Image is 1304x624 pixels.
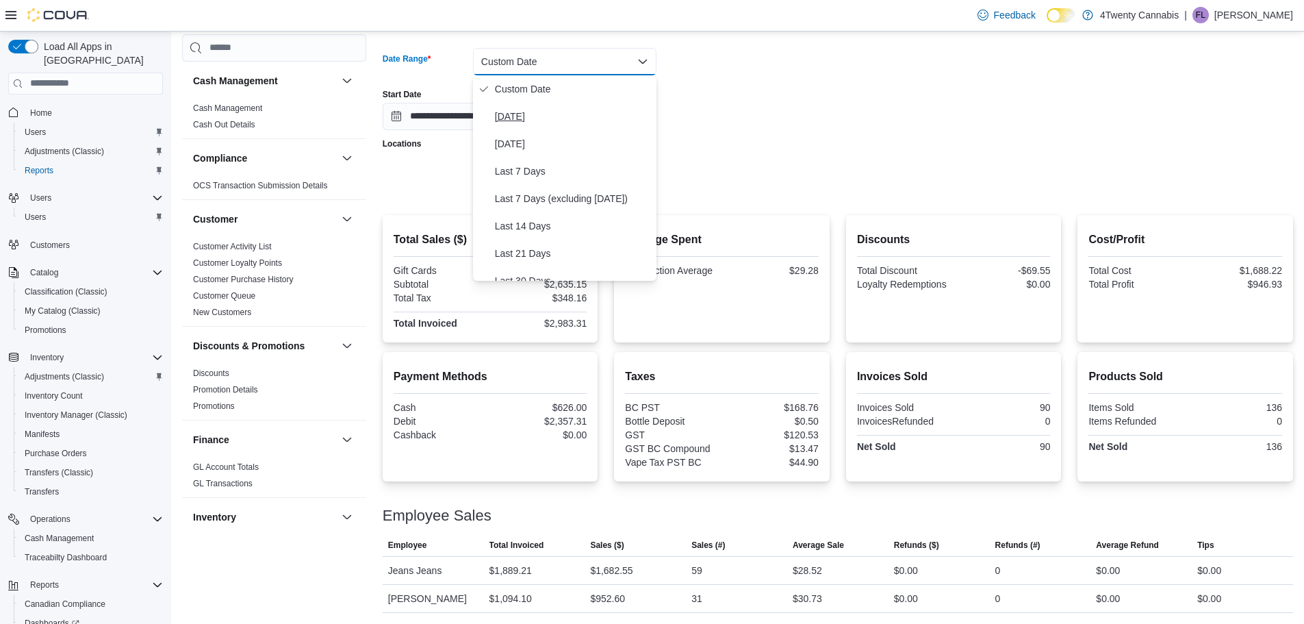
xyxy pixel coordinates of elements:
[19,549,163,566] span: Traceabilty Dashboard
[14,123,168,142] button: Users
[193,274,294,285] span: Customer Purchase History
[495,81,651,97] span: Custom Date
[339,338,355,354] button: Discounts & Promotions
[1197,540,1214,551] span: Tips
[25,237,75,253] a: Customers
[25,533,94,544] span: Cash Management
[19,303,163,319] span: My Catalog (Classic)
[1096,540,1159,551] span: Average Refund
[193,103,262,113] a: Cash Management
[193,479,253,488] a: GL Transactions
[30,352,64,363] span: Inventory
[394,416,487,427] div: Debit
[691,540,725,551] span: Sales (#)
[38,40,163,67] span: Load All Apps in [GEOGRAPHIC_DATA]
[383,585,484,612] div: [PERSON_NAME]
[193,212,336,226] button: Customer
[19,530,99,547] a: Cash Management
[394,279,487,290] div: Subtotal
[994,8,1036,22] span: Feedback
[1184,7,1187,23] p: |
[894,540,939,551] span: Refunds ($)
[193,151,336,165] button: Compliance
[19,284,163,300] span: Classification (Classic)
[19,549,112,566] a: Traceabilty Dashboard
[19,369,110,385] a: Adjustments (Classic)
[394,318,457,329] strong: Total Invoiced
[625,402,719,413] div: BC PST
[1088,416,1182,427] div: Items Refunded
[19,162,59,179] a: Reports
[894,590,918,607] div: $0.00
[27,8,89,22] img: Cova
[193,119,255,130] span: Cash Out Details
[25,552,107,563] span: Traceabilty Dashboard
[493,402,587,413] div: $626.00
[30,192,51,203] span: Users
[493,429,587,440] div: $0.00
[19,143,163,160] span: Adjustments (Classic)
[857,369,1051,385] h2: Invoices Sold
[193,462,259,472] a: GL Account Totals
[193,74,278,88] h3: Cash Management
[383,103,514,130] input: Press the down key to open a popover containing a calendar.
[30,579,59,590] span: Reports
[1196,7,1205,23] span: FL
[383,138,422,149] label: Locations
[339,509,355,525] button: Inventory
[25,264,163,281] span: Catalog
[25,511,163,527] span: Operations
[1192,7,1209,23] div: Francis Licmo
[19,162,163,179] span: Reports
[19,124,51,140] a: Users
[493,292,587,303] div: $348.16
[956,441,1050,452] div: 90
[625,232,819,248] h2: Average Spent
[3,348,168,367] button: Inventory
[14,425,168,444] button: Manifests
[1197,590,1221,607] div: $0.00
[14,301,168,321] button: My Catalog (Classic)
[394,265,487,276] div: Gift Cards
[182,459,366,497] div: Finance
[19,143,110,160] a: Adjustments (Classic)
[394,429,487,440] div: Cashback
[493,318,587,329] div: $2,983.31
[30,514,71,525] span: Operations
[1047,8,1075,23] input: Dark Mode
[495,108,651,125] span: [DATE]
[182,365,366,420] div: Discounts & Promotions
[19,464,163,481] span: Transfers (Classic)
[1088,402,1182,413] div: Items Sold
[793,590,822,607] div: $30.73
[14,444,168,463] button: Purchase Orders
[25,325,66,336] span: Promotions
[25,577,163,593] span: Reports
[14,367,168,386] button: Adjustments (Classic)
[495,273,651,289] span: Last 30 Days
[19,426,163,442] span: Manifests
[339,73,355,89] button: Cash Management
[14,321,168,340] button: Promotions
[25,511,76,527] button: Operations
[493,279,587,290] div: $2,635.15
[193,291,255,301] a: Customer Queue
[14,595,168,614] button: Canadian Compliance
[193,212,238,226] h3: Customer
[193,181,328,190] a: OCS Transaction Submission Details
[1100,7,1179,23] p: 4Twenty Cannabis
[193,151,247,165] h3: Compliance
[625,265,719,276] div: Transaction Average
[725,416,819,427] div: $0.50
[30,267,58,278] span: Catalog
[495,136,651,152] span: [DATE]
[1188,441,1282,452] div: 136
[193,74,336,88] button: Cash Management
[14,548,168,567] button: Traceabilty Dashboard
[857,441,896,452] strong: Net Sold
[25,264,64,281] button: Catalog
[894,562,918,579] div: $0.00
[14,463,168,482] button: Transfers (Classic)
[489,562,532,579] div: $1,889.21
